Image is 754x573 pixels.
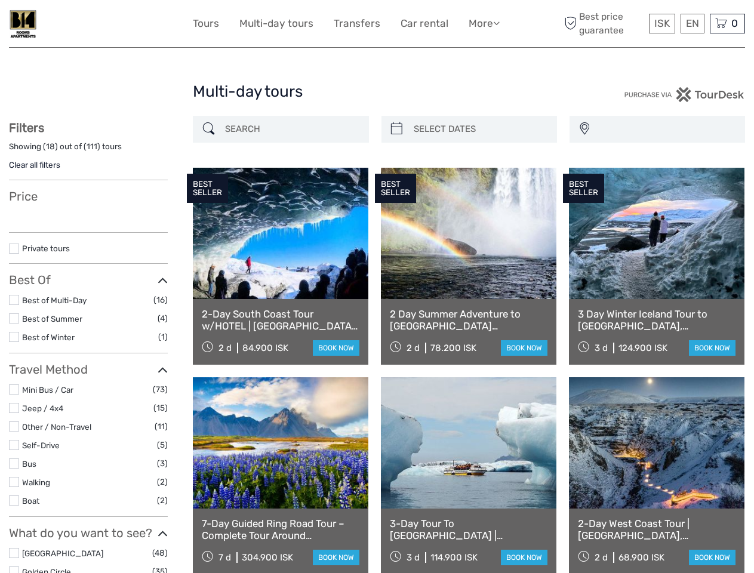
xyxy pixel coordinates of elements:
[334,15,380,32] a: Transfers
[578,308,735,332] a: 3 Day Winter Iceland Tour to [GEOGRAPHIC_DATA], [GEOGRAPHIC_DATA], [GEOGRAPHIC_DATA] and [GEOGRAP...
[22,332,75,342] a: Best of Winter
[730,17,740,29] span: 0
[153,383,168,396] span: (73)
[501,550,547,565] a: book now
[22,496,39,506] a: Boat
[9,362,168,377] h3: Travel Method
[242,343,288,353] div: 84.900 ISK
[202,308,359,332] a: 2-Day South Coast Tour w/HOTEL | [GEOGRAPHIC_DATA], [GEOGRAPHIC_DATA], [GEOGRAPHIC_DATA] & Waterf...
[9,121,44,135] strong: Filters
[157,438,168,452] span: (5)
[390,308,547,332] a: 2 Day Summer Adventure to [GEOGRAPHIC_DATA] [GEOGRAPHIC_DATA], Glacier Hiking, [GEOGRAPHIC_DATA],...
[9,273,168,287] h3: Best Of
[22,314,82,324] a: Best of Summer
[409,119,551,140] input: SELECT DATES
[22,385,73,395] a: Mini Bus / Car
[87,141,97,152] label: 111
[689,340,735,356] a: book now
[220,119,362,140] input: SEARCH
[46,141,55,152] label: 18
[313,550,359,565] a: book now
[390,517,547,542] a: 3-Day Tour To [GEOGRAPHIC_DATA] | [GEOGRAPHIC_DATA], [GEOGRAPHIC_DATA], [GEOGRAPHIC_DATA] & Glaci...
[218,552,231,563] span: 7 d
[578,517,735,542] a: 2-Day West Coast Tour | [GEOGRAPHIC_DATA], [GEOGRAPHIC_DATA] w/Canyon Baths
[689,550,735,565] a: book now
[157,457,168,470] span: (3)
[430,552,478,563] div: 114.900 ISK
[9,9,36,38] img: B14 Guest House Apartments
[654,17,670,29] span: ISK
[681,14,704,33] div: EN
[158,312,168,325] span: (4)
[158,330,168,344] span: (1)
[155,420,168,433] span: (11)
[157,494,168,507] span: (2)
[22,478,50,487] a: Walking
[9,141,168,159] div: Showing ( ) out of ( ) tours
[157,475,168,489] span: (2)
[313,340,359,356] a: book now
[595,552,608,563] span: 2 d
[22,244,70,253] a: Private tours
[218,343,232,353] span: 2 d
[595,343,608,353] span: 3 d
[153,293,168,307] span: (16)
[22,459,36,469] a: Bus
[469,15,500,32] a: More
[22,403,63,413] a: Jeep / 4x4
[193,82,561,101] h1: Multi-day tours
[193,15,219,32] a: Tours
[430,343,476,353] div: 78.200 ISK
[407,343,420,353] span: 2 d
[22,440,60,450] a: Self-Drive
[618,552,664,563] div: 68.900 ISK
[624,87,745,102] img: PurchaseViaTourDesk.png
[22,295,87,305] a: Best of Multi-Day
[202,517,359,542] a: 7-Day Guided Ring Road Tour – Complete Tour Around [GEOGRAPHIC_DATA]
[401,15,448,32] a: Car rental
[561,10,646,36] span: Best price guarantee
[239,15,313,32] a: Multi-day tours
[375,174,416,204] div: BEST SELLER
[501,340,547,356] a: book now
[9,189,168,204] h3: Price
[187,174,228,204] div: BEST SELLER
[22,422,91,432] a: Other / Non-Travel
[407,552,420,563] span: 3 d
[22,549,103,558] a: [GEOGRAPHIC_DATA]
[563,174,604,204] div: BEST SELLER
[242,552,293,563] div: 304.900 ISK
[152,546,168,560] span: (48)
[9,160,60,170] a: Clear all filters
[153,401,168,415] span: (15)
[618,343,667,353] div: 124.900 ISK
[9,526,168,540] h3: What do you want to see?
